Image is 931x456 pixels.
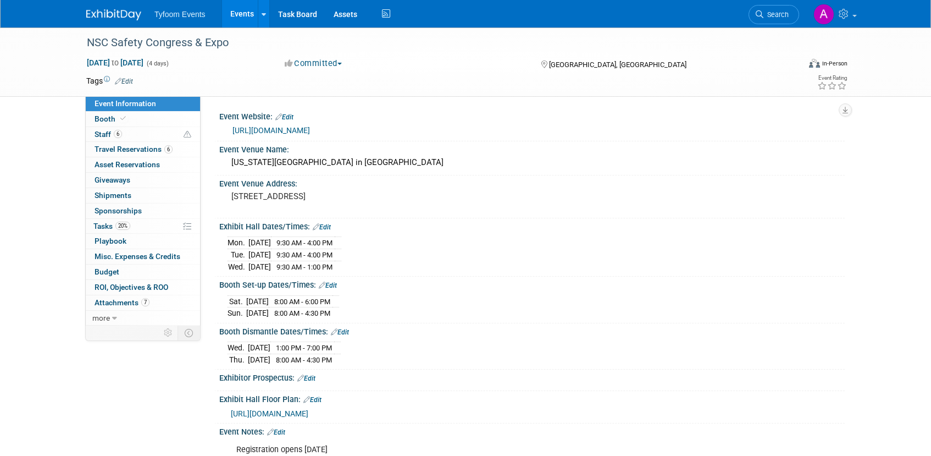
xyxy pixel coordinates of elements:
[228,261,248,272] td: Wed.
[86,265,200,279] a: Budget
[95,283,168,292] span: ROI, Objectives & ROO
[95,237,126,245] span: Playbook
[822,59,847,68] div: In-Person
[86,112,200,127] a: Booth
[219,370,845,384] div: Exhibitor Prospectus:
[219,424,845,438] div: Event Notes:
[817,75,847,81] div: Event Rating
[86,58,144,68] span: [DATE] [DATE]
[749,5,799,24] a: Search
[319,282,337,289] a: Edit
[95,267,119,276] span: Budget
[219,108,845,123] div: Event Website:
[120,116,126,122] i: Booth reservation complete
[86,280,200,295] a: ROI, Objectives & ROO
[95,114,128,123] span: Booth
[248,342,270,354] td: [DATE]
[110,58,120,67] span: to
[228,249,248,261] td: Tue.
[809,59,820,68] img: Format-Inperson.png
[95,191,131,200] span: Shipments
[86,157,200,172] a: Asset Reservations
[86,219,200,234] a: Tasks20%
[95,175,130,184] span: Giveaways
[95,298,149,307] span: Attachments
[219,175,845,189] div: Event Venue Address:
[219,277,845,291] div: Booth Set-up Dates/Times:
[95,99,156,108] span: Event Information
[231,191,468,201] pre: [STREET_ADDRESS]
[86,311,200,326] a: more
[274,309,330,317] span: 8:00 AM - 4:30 PM
[178,326,201,340] td: Toggle Event Tabs
[146,60,169,67] span: (4 days)
[93,222,130,230] span: Tasks
[331,328,349,336] a: Edit
[276,239,332,247] span: 9:30 AM - 4:00 PM
[219,218,845,233] div: Exhibit Hall Dates/Times:
[246,307,269,319] td: [DATE]
[313,223,331,231] a: Edit
[92,314,110,322] span: more
[303,396,322,404] a: Edit
[231,409,308,418] a: [URL][DOMAIN_NAME]
[159,326,178,340] td: Personalize Event Tab Strip
[248,237,271,249] td: [DATE]
[115,222,130,230] span: 20%
[248,261,271,272] td: [DATE]
[164,145,173,153] span: 6
[141,298,149,306] span: 7
[95,160,160,169] span: Asset Reservations
[274,298,330,306] span: 8:00 AM - 6:00 PM
[228,354,248,365] td: Thu.
[763,10,789,19] span: Search
[248,354,270,365] td: [DATE]
[86,127,200,142] a: Staff6
[246,295,269,307] td: [DATE]
[115,78,133,85] a: Edit
[219,141,845,155] div: Event Venue Name:
[86,204,200,218] a: Sponsorships
[86,249,200,264] a: Misc. Expenses & Credits
[114,130,122,138] span: 6
[248,249,271,261] td: [DATE]
[86,9,141,20] img: ExhibitDay
[86,234,200,249] a: Playbook
[275,113,293,121] a: Edit
[95,252,180,261] span: Misc. Expenses & Credits
[95,145,173,153] span: Travel Reservations
[276,251,332,259] span: 9:30 AM - 4:00 PM
[86,75,133,86] td: Tags
[86,173,200,188] a: Giveaways
[228,295,246,307] td: Sat.
[734,57,847,74] div: Event Format
[83,33,783,53] div: NSC Safety Congress & Expo
[86,142,200,157] a: Travel Reservations6
[228,342,248,354] td: Wed.
[86,188,200,203] a: Shipments
[297,375,315,382] a: Edit
[95,130,122,139] span: Staff
[549,61,686,69] span: [GEOGRAPHIC_DATA], [GEOGRAPHIC_DATA]
[228,154,836,171] div: [US_STATE][GEOGRAPHIC_DATA] in [GEOGRAPHIC_DATA]
[276,344,332,352] span: 1:00 PM - 7:00 PM
[154,10,206,19] span: Tyfoom Events
[95,206,142,215] span: Sponsorships
[228,237,248,249] td: Mon.
[219,391,845,405] div: Exhibit Hall Floor Plan:
[813,4,834,25] img: Angie Nichols
[86,295,200,310] a: Attachments7
[232,126,310,135] a: [URL][DOMAIN_NAME]
[219,323,845,338] div: Booth Dismantle Dates/Times:
[184,130,191,140] span: Potential Scheduling Conflict -- at least one attendee is tagged in another overlapping event.
[276,263,332,271] span: 9:30 AM - 1:00 PM
[267,428,285,436] a: Edit
[86,96,200,111] a: Event Information
[276,356,332,364] span: 8:00 AM - 4:30 PM
[228,307,246,319] td: Sun.
[281,58,346,69] button: Committed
